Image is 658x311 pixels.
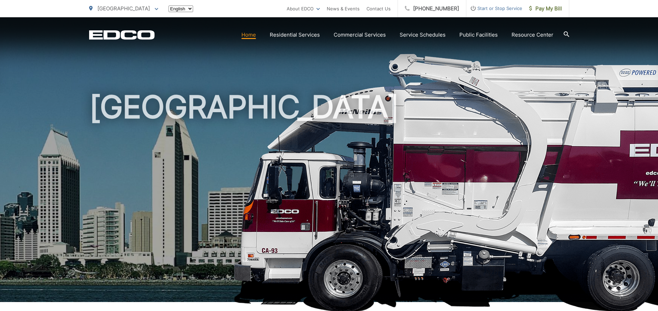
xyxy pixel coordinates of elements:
a: EDCD logo. Return to the homepage. [89,30,155,40]
a: Resource Center [512,31,553,39]
span: [GEOGRAPHIC_DATA] [97,5,150,12]
a: Residential Services [270,31,320,39]
a: Home [241,31,256,39]
a: Public Facilities [459,31,498,39]
a: News & Events [327,4,360,13]
a: About EDCO [287,4,320,13]
span: Pay My Bill [529,4,562,13]
a: Contact Us [366,4,391,13]
select: Select a language [169,6,193,12]
h1: [GEOGRAPHIC_DATA] [89,90,569,308]
a: Service Schedules [400,31,446,39]
a: Commercial Services [334,31,386,39]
